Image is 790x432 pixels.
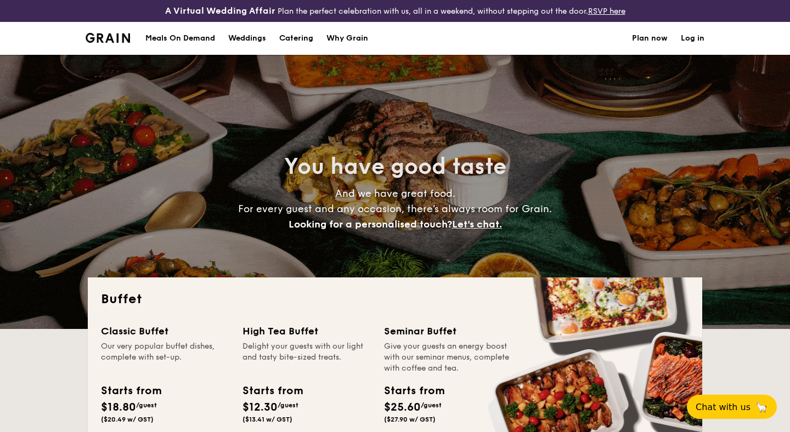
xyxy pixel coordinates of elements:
[101,383,161,399] div: Starts from
[222,22,273,55] a: Weddings
[284,154,506,180] span: You have good taste
[696,402,751,412] span: Chat with us
[86,33,130,43] img: Grain
[101,341,229,374] div: Our very popular buffet dishes, complete with set-up.
[101,291,689,308] h2: Buffet
[139,22,222,55] a: Meals On Demand
[632,22,668,55] a: Plan now
[278,401,298,409] span: /guest
[132,4,658,18] div: Plan the perfect celebration with us, all in a weekend, without stepping out the door.
[279,22,313,55] h1: Catering
[384,323,512,339] div: Seminar Buffet
[136,401,157,409] span: /guest
[452,218,502,230] span: Let's chat.
[687,395,777,419] button: Chat with us🦙
[755,401,768,413] span: 🦙
[289,218,452,230] span: Looking for a personalised touch?
[101,401,136,414] span: $18.80
[384,416,436,423] span: ($27.90 w/ GST)
[101,416,154,423] span: ($20.49 w/ GST)
[588,7,625,16] a: RSVP here
[242,383,302,399] div: Starts from
[681,22,704,55] a: Log in
[86,33,130,43] a: Logotype
[421,401,442,409] span: /guest
[242,341,371,374] div: Delight your guests with our light and tasty bite-sized treats.
[320,22,375,55] a: Why Grain
[242,323,371,339] div: High Tea Buffet
[238,187,552,230] span: And we have great food. For every guest and any occasion, there’s always room for Grain.
[384,383,444,399] div: Starts from
[326,22,368,55] div: Why Grain
[165,4,275,18] h4: A Virtual Wedding Affair
[384,341,512,374] div: Give your guests an energy boost with our seminar menus, complete with coffee and tea.
[242,401,278,414] span: $12.30
[228,22,266,55] div: Weddings
[101,323,229,339] div: Classic Buffet
[273,22,320,55] a: Catering
[384,401,421,414] span: $25.60
[242,416,292,423] span: ($13.41 w/ GST)
[145,22,215,55] div: Meals On Demand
